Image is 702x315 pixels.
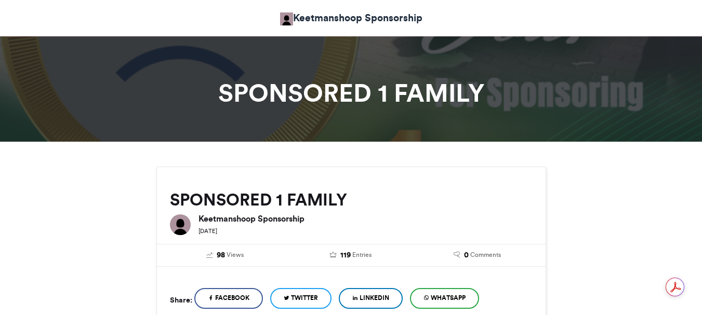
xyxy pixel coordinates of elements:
span: Comments [470,250,501,259]
a: WhatsApp [410,288,479,309]
span: Views [227,250,244,259]
span: WhatsApp [431,293,466,303]
img: Keetmanshoop Sponsorship [280,12,293,25]
small: [DATE] [198,227,217,235]
span: 98 [217,250,225,261]
span: Facebook [215,293,249,303]
a: Twitter [270,288,332,309]
a: 98 Views [170,250,281,261]
a: Keetmanshoop Sponsorship [280,10,422,25]
a: LinkedIn [339,288,403,309]
h6: Keetmanshoop Sponsorship [198,214,533,223]
span: Entries [352,250,372,259]
h5: Share: [170,293,192,307]
a: 119 Entries [296,250,406,261]
h1: SPONSORED 1 FAMILY [63,80,640,105]
span: LinkedIn [360,293,389,303]
span: Twitter [291,293,318,303]
a: Facebook [194,288,263,309]
img: Keetmanshoop Sponsorship [170,214,191,235]
span: 0 [464,250,469,261]
a: 0 Comments [422,250,533,261]
span: 119 [340,250,351,261]
h2: SPONSORED 1 FAMILY [170,190,533,209]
